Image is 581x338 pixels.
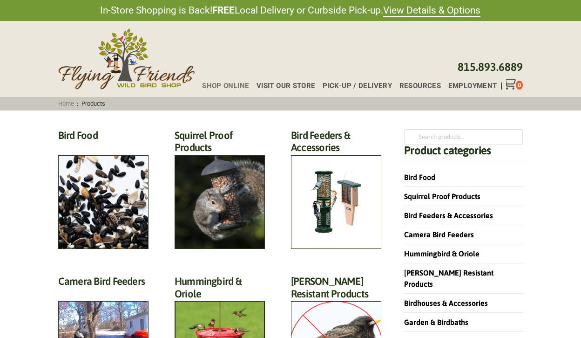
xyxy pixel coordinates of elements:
[55,100,77,107] a: Home
[195,83,249,90] a: Shop Online
[404,230,474,239] a: Camera Bird Feeders
[175,275,265,305] h2: Hummingbird & Oriole
[404,318,468,326] a: Garden & Birdbaths
[404,129,523,145] input: Search products…
[448,83,497,90] span: Employment
[404,145,523,162] h4: Product categories
[58,28,195,90] img: Flying Friends Wild Bird Shop Logo
[404,211,493,220] a: Bird Feeders & Accessories
[404,173,435,181] a: Bird Food
[175,129,265,159] h2: Squirrel Proof Products
[55,100,108,107] span: :
[404,192,480,200] a: Squirrel Proof Products
[323,83,392,90] span: Pick-up / Delivery
[100,4,480,17] span: In-Store Shopping is Back! Local Delivery or Curbside Pick-up.
[315,83,392,90] a: Pick-up / Delivery
[202,83,249,90] span: Shop Online
[78,100,108,107] span: Products
[404,249,480,258] a: Hummingbird & Oriole
[212,5,235,16] strong: FREE
[383,5,480,17] a: View Details & Options
[58,129,149,146] h2: Bird Food
[399,83,441,90] span: Resources
[257,83,316,90] span: Visit Our Store
[175,129,265,249] a: Visit product category Squirrel Proof Products
[518,82,521,89] span: 0
[441,83,497,90] a: Employment
[58,275,149,292] h2: Camera Bird Feeders
[291,275,381,305] h2: [PERSON_NAME] Resistant Products
[291,129,381,249] a: Visit product category Bird Feeders & Accessories
[58,129,149,249] a: Visit product category Bird Food
[291,129,381,159] h2: Bird Feeders & Accessories
[392,83,441,90] a: Resources
[404,299,488,307] a: Birdhouses & Accessories
[458,61,523,73] a: 815.893.6889
[404,269,493,288] a: [PERSON_NAME] Resistant Products
[249,83,315,90] a: Visit Our Store
[506,78,516,90] div: Toggle Off Canvas Content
